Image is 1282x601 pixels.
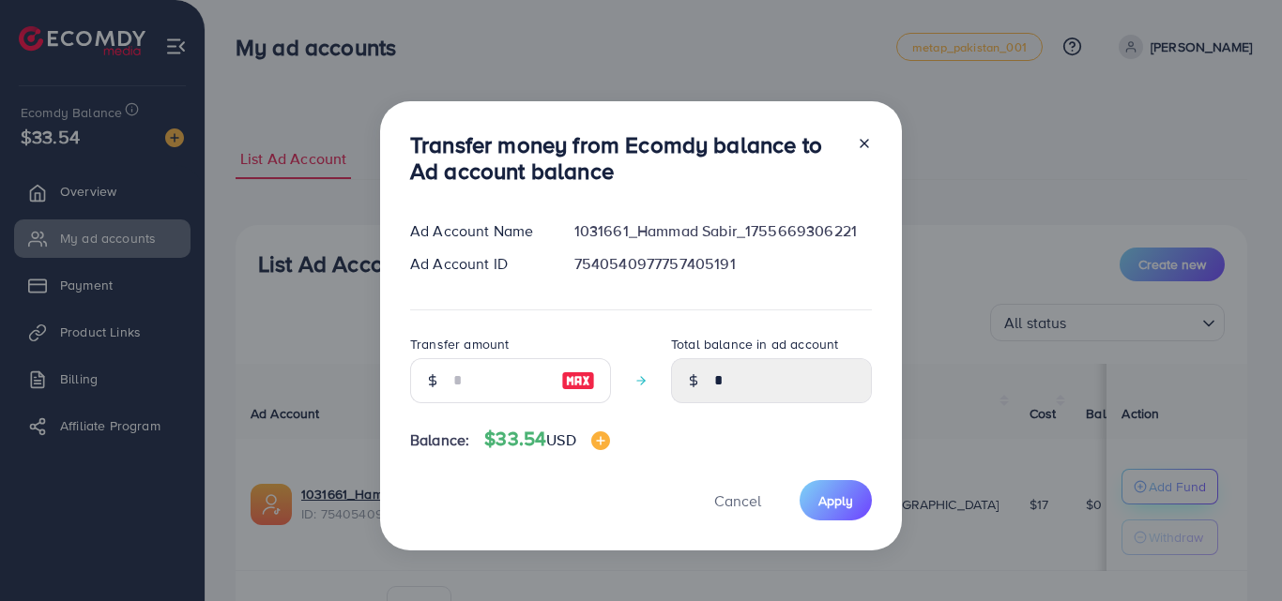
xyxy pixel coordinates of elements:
button: Apply [800,480,872,520]
h4: $33.54 [484,428,609,451]
img: image [561,369,595,392]
span: USD [546,429,575,450]
div: 1031661_Hammad Sabir_1755669306221 [559,220,887,242]
img: image [591,431,610,450]
div: 7540540977757405191 [559,253,887,275]
button: Cancel [691,480,785,520]
iframe: Chat [1202,517,1268,587]
span: Apply [818,491,853,510]
span: Cancel [714,490,761,511]
label: Transfer amount [410,335,509,353]
span: Balance: [410,429,469,451]
h3: Transfer money from Ecomdy balance to Ad account balance [410,131,842,186]
div: Ad Account ID [395,253,559,275]
div: Ad Account Name [395,220,559,242]
label: Total balance in ad account [671,335,838,353]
